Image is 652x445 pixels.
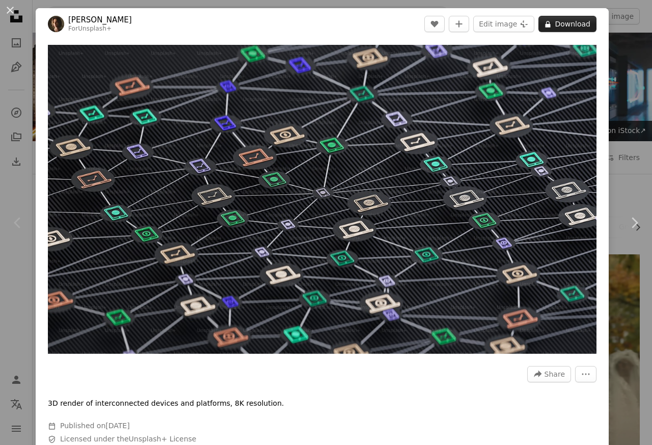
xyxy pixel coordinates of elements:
[60,422,130,430] span: Published on
[48,399,284,409] p: 3D render of interconnected devices and platforms, 8K resolution.
[449,16,469,32] button: Add to Collection
[545,367,565,382] span: Share
[48,45,596,354] button: Zoom in on this image
[473,16,534,32] button: Edit image
[616,174,652,272] a: Next
[575,366,596,382] button: More Actions
[48,16,64,32] img: Go to Alex Shuper's profile
[48,45,596,354] img: a picture of a computer network with many different icons
[538,16,596,32] button: Download
[68,15,132,25] a: [PERSON_NAME]
[78,25,112,32] a: Unsplash+
[68,25,132,33] div: For
[129,435,197,443] a: Unsplash+ License
[527,366,571,382] button: Share this image
[424,16,445,32] button: Like
[105,422,129,430] time: May 24, 2023 at 4:15:01 AM PDT
[60,434,196,444] span: Licensed under the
